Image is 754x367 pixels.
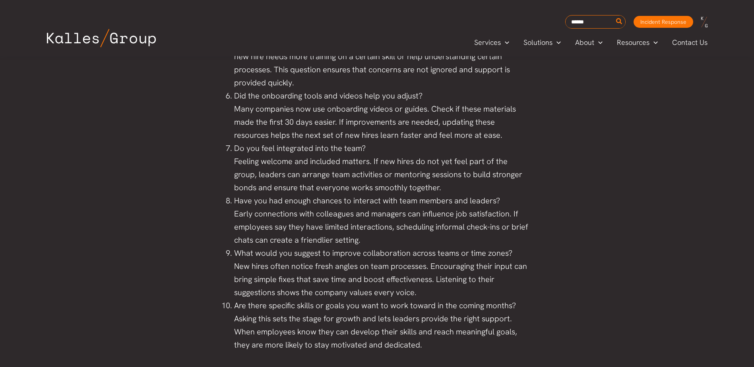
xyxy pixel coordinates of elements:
[649,37,658,48] span: Menu Toggle
[234,89,528,142] li: Did the onboarding tools and videos help you adjust? Many companies now use onboarding videos or ...
[234,142,528,194] li: Do you feel integrated into the team? Feeling welcome and included matters. If new hires do not y...
[516,37,568,48] a: SolutionsMenu Toggle
[501,37,509,48] span: Menu Toggle
[47,29,156,47] img: Kalles Group
[234,24,528,89] li: What has been the biggest challenge in your first month? Identifying major obstacles can guide ma...
[665,37,715,48] a: Contact Us
[523,37,552,48] span: Solutions
[575,37,594,48] span: About
[467,37,516,48] a: ServicesMenu Toggle
[634,16,693,28] a: Incident Response
[552,37,561,48] span: Menu Toggle
[610,37,665,48] a: ResourcesMenu Toggle
[617,37,649,48] span: Resources
[672,37,707,48] span: Contact Us
[614,15,624,28] button: Search
[234,194,528,247] li: Have you had enough chances to interact with team members and leaders? Early connections with col...
[234,299,528,352] li: Are there specific skills or goals you want to work toward in the coming months? Asking this sets...
[234,247,528,299] li: What would you suggest to improve collaboration across teams or time zones? New hires often notic...
[568,37,610,48] a: AboutMenu Toggle
[467,36,715,49] nav: Primary Site Navigation
[594,37,603,48] span: Menu Toggle
[474,37,501,48] span: Services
